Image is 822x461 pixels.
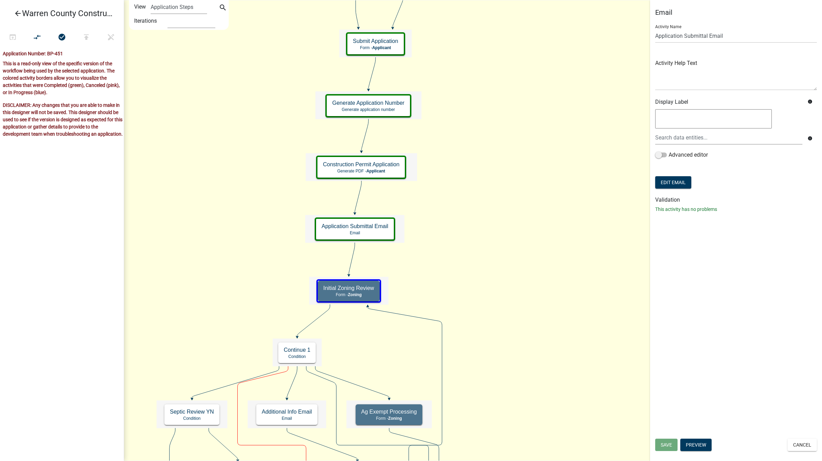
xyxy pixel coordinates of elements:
h6: Display Label [655,99,802,105]
p: Condition [170,416,214,421]
h5: Initial Zoning Review [323,285,374,291]
h5: Septic Review YN [170,408,214,415]
button: Save [99,30,123,45]
p: This is a read-only view of the specific version of the workflow being used by the selected appli... [3,60,124,96]
h5: Application Submittal Email [322,223,388,229]
button: Edit Email [655,176,691,189]
button: Save [655,439,678,451]
p: This activity has no problems [655,206,817,213]
p: Form - [323,292,374,297]
h5: Generate Application Number [332,100,404,106]
p: DISCLAIMER: Any changes that you are able to make in this designer will not be saved. This design... [3,102,124,138]
button: Auto Layout [25,30,50,45]
input: Search data entities... [655,131,802,145]
i: open_in_browser [9,33,17,43]
i: edit_off [107,33,115,43]
h6: Validation [655,196,817,203]
h5: Submit Application [353,38,398,44]
div: Application Number: BP-451 [3,50,124,60]
p: Generate PDF - [323,169,399,173]
button: Cancel [788,439,817,451]
label: Iterations [134,14,157,28]
span: Applicant [372,45,391,50]
p: Generate application number [332,107,404,112]
i: info [808,136,812,141]
h5: Construction Permit Application [323,161,399,168]
span: Save [661,442,672,448]
h5: Ag Exempt Processing [361,408,417,415]
h5: Continue 1 [284,347,310,353]
span: Zoning [348,292,361,297]
span: Applicant [366,169,385,173]
i: check_circle [58,33,66,43]
p: Form - [353,45,398,50]
label: Advanced editor [655,151,708,159]
i: publish [82,33,90,43]
button: No problems [50,30,74,45]
i: arrow_back [14,9,22,19]
p: Email [322,230,388,235]
button: search [217,3,228,14]
div: Workflow actions [0,30,123,47]
i: search [219,3,227,13]
button: Test Workflow [0,30,25,45]
h5: Additional Info Email [262,408,312,415]
button: Publish [74,30,99,45]
button: Preview [680,439,712,451]
p: Email [262,416,312,421]
i: info [808,99,812,104]
a: Warren County Construction Permit [6,5,113,21]
h5: Email [655,8,817,16]
p: Condition [284,354,310,359]
p: Form - [361,416,417,421]
i: compare_arrows [33,33,42,43]
span: Zoning [388,416,402,421]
